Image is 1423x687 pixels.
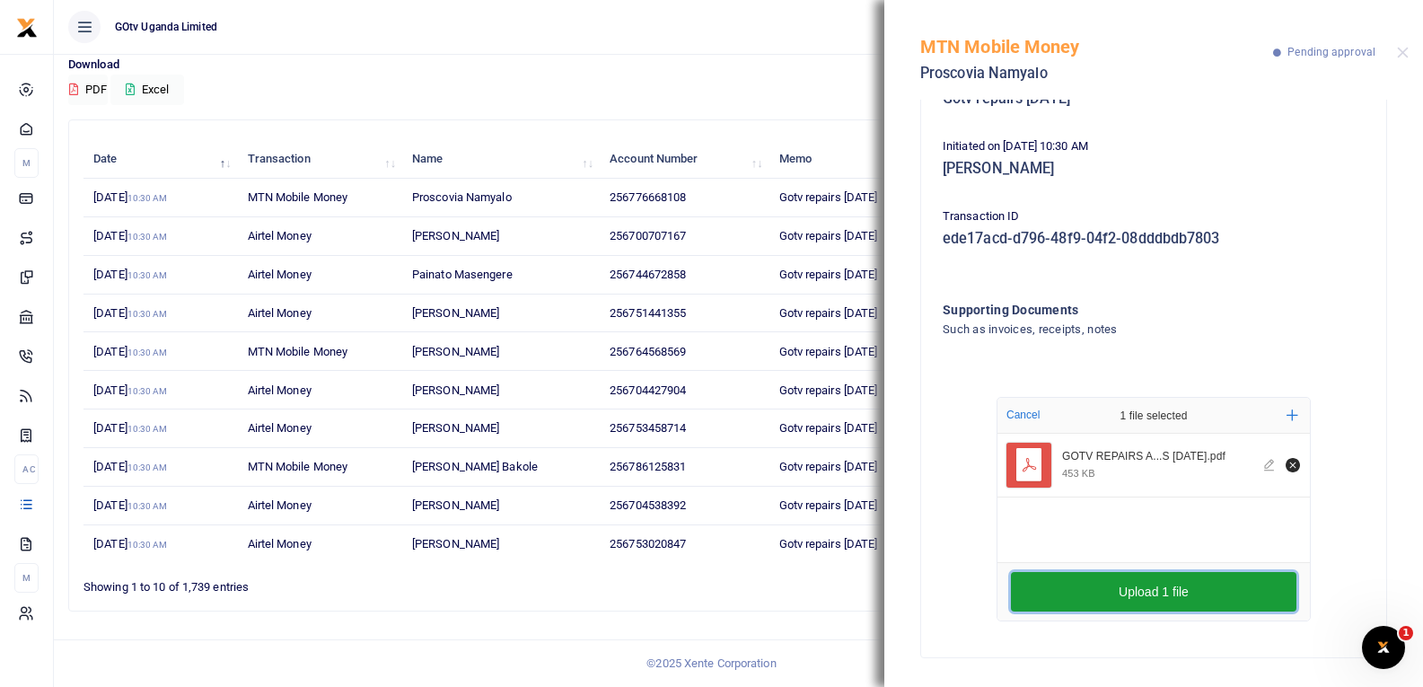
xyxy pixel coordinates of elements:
[779,421,878,435] span: Gotv repairs [DATE]
[127,348,168,357] small: 10:30 AM
[412,190,512,204] span: Proscovia Namyalo
[93,190,167,204] span: [DATE]
[1011,572,1296,612] button: Upload 1 file
[1001,403,1045,427] button: Cancel
[1399,626,1413,640] span: 1
[943,320,1292,339] h4: Such as invoices, receipts, notes
[127,540,168,550] small: 10:30 AM
[127,270,168,280] small: 10:30 AM
[1279,402,1305,428] button: Add more files
[412,229,499,242] span: [PERSON_NAME]
[1077,398,1230,434] div: 1 file selected
[1362,626,1405,669] iframe: Intercom live chat
[14,454,39,484] li: Ac
[610,306,686,320] span: 256751441355
[248,498,312,512] span: Airtel Money
[248,383,312,397] span: Airtel Money
[127,193,168,203] small: 10:30 AM
[779,345,878,358] span: Gotv repairs [DATE]
[127,501,168,511] small: 10:30 AM
[943,160,1365,178] h5: [PERSON_NAME]
[68,75,108,105] button: PDF
[610,498,686,512] span: 256704538392
[1287,46,1375,58] span: Pending approval
[779,537,878,550] span: Gotv repairs [DATE]
[16,20,38,33] a: logo-small logo-large logo-large
[83,568,622,596] div: Showing 1 to 10 of 1,739 entries
[237,140,401,179] th: Transaction: activate to sort column ascending
[248,460,348,473] span: MTN Mobile Money
[412,306,499,320] span: [PERSON_NAME]
[412,383,499,397] span: [PERSON_NAME]
[610,421,686,435] span: 256753458714
[93,460,167,473] span: [DATE]
[779,229,878,242] span: Gotv repairs [DATE]
[83,140,237,179] th: Date: activate to sort column descending
[779,306,878,320] span: Gotv repairs [DATE]
[997,397,1311,621] div: File Uploader
[412,460,538,473] span: [PERSON_NAME] Bakole
[920,36,1273,57] h5: MTN Mobile Money
[16,17,38,39] img: logo-small
[920,65,1273,83] h5: Proscovia Namyalo
[93,383,167,397] span: [DATE]
[779,460,878,473] span: Gotv repairs [DATE]
[779,190,878,204] span: Gotv repairs [DATE]
[1062,450,1253,464] div: GOTV REPAIRS AND NEW NEWS JULY 25.pdf
[108,19,224,35] span: GOtv Uganda Limited
[248,190,348,204] span: MTN Mobile Money
[779,268,878,281] span: Gotv repairs [DATE]
[110,75,184,105] button: Excel
[779,498,878,512] span: Gotv repairs [DATE]
[68,56,1409,75] p: Download
[14,563,39,593] li: M
[248,421,312,435] span: Airtel Money
[127,309,168,319] small: 10:30 AM
[14,148,39,178] li: M
[412,421,499,435] span: [PERSON_NAME]
[248,537,312,550] span: Airtel Money
[943,300,1292,320] h4: Supporting Documents
[943,137,1365,156] p: Initiated on [DATE] 10:30 AM
[600,140,769,179] th: Account Number: activate to sort column ascending
[610,460,686,473] span: 256786125831
[93,498,167,512] span: [DATE]
[127,386,168,396] small: 10:30 AM
[248,229,312,242] span: Airtel Money
[93,537,167,550] span: [DATE]
[127,424,168,434] small: 10:30 AM
[779,383,878,397] span: Gotv repairs [DATE]
[610,345,686,358] span: 256764568569
[610,537,686,550] span: 256753020847
[610,268,686,281] span: 256744672858
[93,229,167,242] span: [DATE]
[769,140,935,179] th: Memo: activate to sort column ascending
[248,306,312,320] span: Airtel Money
[1397,47,1409,58] button: Close
[93,421,167,435] span: [DATE]
[93,345,167,358] span: [DATE]
[412,498,499,512] span: [PERSON_NAME]
[943,207,1365,226] p: Transaction ID
[127,462,168,472] small: 10:30 AM
[127,232,168,242] small: 10:30 AM
[248,345,348,358] span: MTN Mobile Money
[93,268,167,281] span: [DATE]
[1260,455,1280,475] button: Edit file GOTV REPAIRS AND NEW NEWS JULY 25.pdf
[93,306,167,320] span: [DATE]
[412,345,499,358] span: [PERSON_NAME]
[610,190,686,204] span: 256776668108
[412,268,513,281] span: Painato Masengere
[1062,467,1095,480] div: 453 KB
[610,229,686,242] span: 256700707167
[248,268,312,281] span: Airtel Money
[1283,455,1303,475] button: Remove file
[412,537,499,550] span: [PERSON_NAME]
[610,383,686,397] span: 256704427904
[943,230,1365,248] h5: ede17acd-d796-48f9-04f2-08dddbdb7803
[402,140,600,179] th: Name: activate to sort column ascending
